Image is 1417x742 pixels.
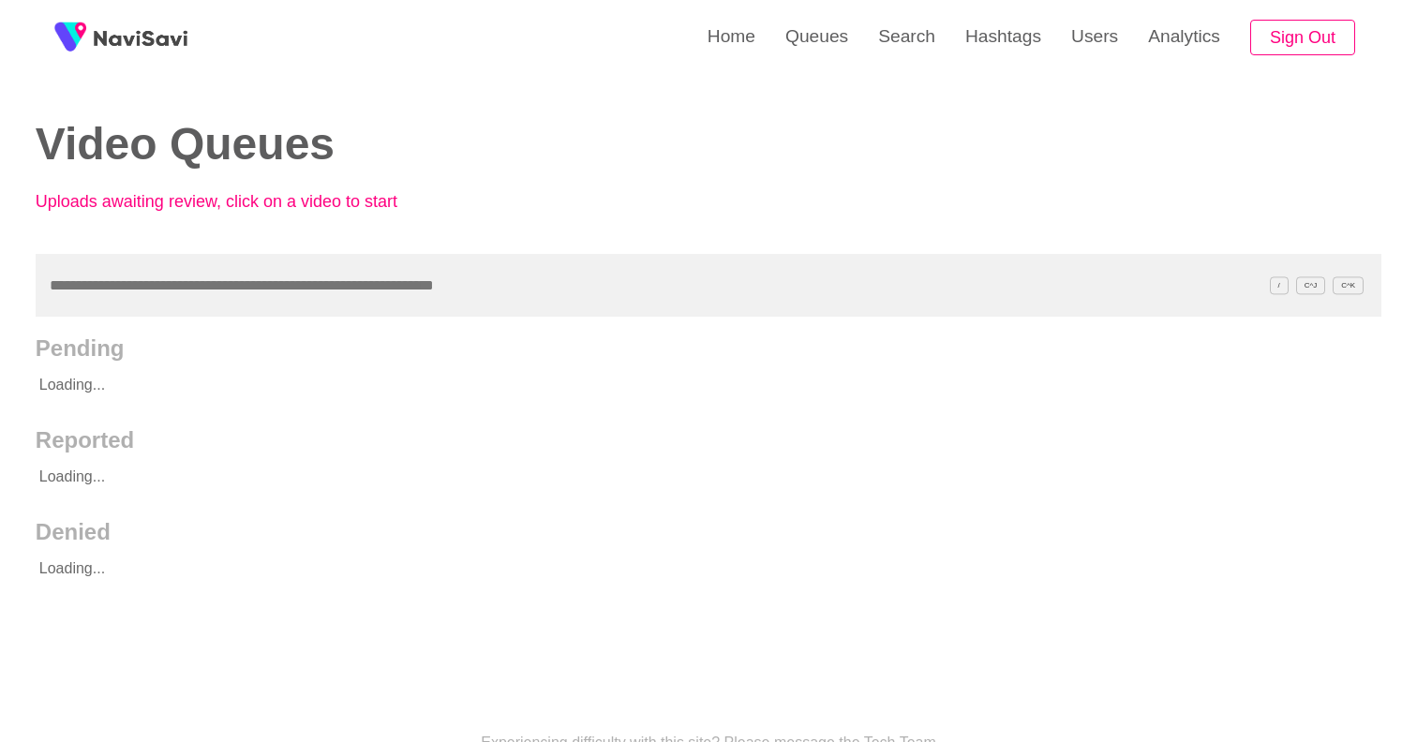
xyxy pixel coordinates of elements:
[36,362,1247,408] p: Loading...
[36,427,1381,453] h2: Reported
[1250,20,1355,56] button: Sign Out
[36,545,1247,592] p: Loading...
[94,28,187,47] img: fireSpot
[36,453,1247,500] p: Loading...
[36,120,680,170] h2: Video Queues
[36,192,448,212] p: Uploads awaiting review, click on a video to start
[36,519,1381,545] h2: Denied
[36,335,1381,362] h2: Pending
[1296,276,1326,294] span: C^J
[1270,276,1289,294] span: /
[47,14,94,61] img: fireSpot
[1333,276,1364,294] span: C^K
